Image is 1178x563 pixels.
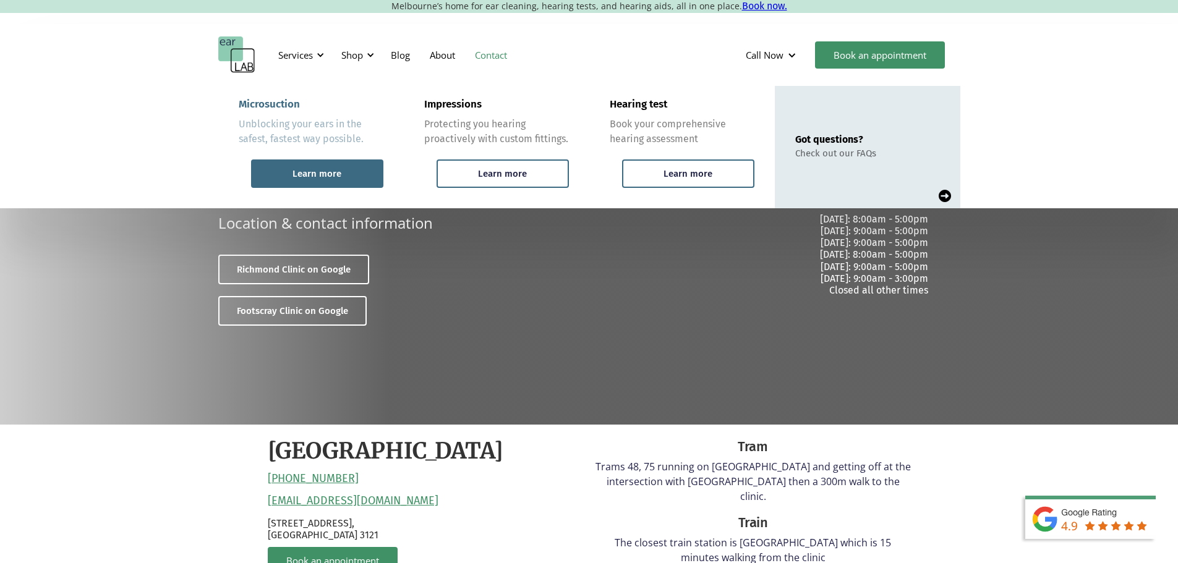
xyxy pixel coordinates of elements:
[589,86,775,208] a: Hearing testBook your comprehensive hearing assessmentLearn more
[465,37,517,73] a: Contact
[268,472,359,486] a: [PHONE_NUMBER]
[610,117,754,146] div: Book your comprehensive hearing assessment
[218,86,404,208] a: MicrosuctionUnblocking your ears in the safest, fastest way possible.Learn more
[268,494,438,508] a: [EMAIL_ADDRESS][DOMAIN_NAME]
[424,117,569,146] div: Protecting you hearing proactively with custom fittings.
[268,517,583,541] p: [STREET_ADDRESS], [GEOGRAPHIC_DATA] 3121
[795,133,876,145] div: Got questions?
[595,513,911,533] div: Train
[599,213,928,296] p: [DATE]: 8:00am - 5:00pm [DATE]: 9:00am - 5:00pm [DATE]: 9:00am - 5:00pm [DATE]: 8:00am - 5:00pm [...
[218,36,255,74] a: home
[239,117,383,146] div: Unblocking your ears in the safest, fastest way possible.
[218,212,433,234] p: Location & contact information
[775,86,960,208] a: Got questions?Check out our FAQs
[595,459,911,504] p: Trams 48, 75 running on [GEOGRAPHIC_DATA] and getting off at the intersection with [GEOGRAPHIC_DA...
[334,36,378,74] div: Shop
[424,98,482,111] div: Impressions
[610,98,667,111] div: Hearing test
[268,437,503,466] h2: [GEOGRAPHIC_DATA]
[278,49,313,61] div: Services
[381,37,420,73] a: Blog
[795,148,876,159] div: Check out our FAQs
[478,168,527,179] div: Learn more
[218,255,369,284] a: Richmond Clinic on Google
[271,36,328,74] div: Services
[341,49,363,61] div: Shop
[292,168,341,179] div: Learn more
[239,98,300,111] div: Microsuction
[815,41,945,69] a: Book an appointment
[595,437,911,457] div: Tram
[664,168,712,179] div: Learn more
[736,36,809,74] div: Call Now
[420,37,465,73] a: About
[218,296,367,326] a: Footscray Clinic on Google
[404,86,589,208] a: ImpressionsProtecting you hearing proactively with custom fittings.Learn more
[746,49,783,61] div: Call Now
